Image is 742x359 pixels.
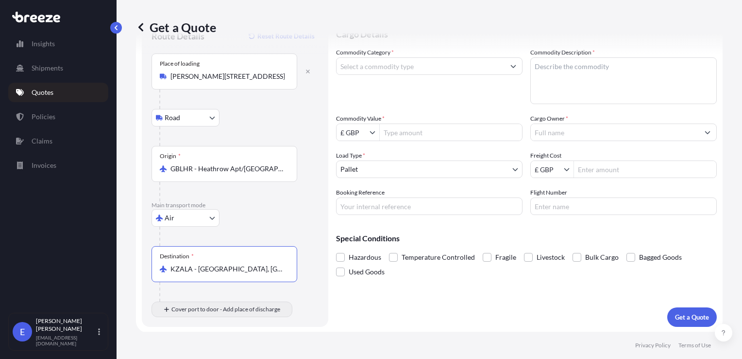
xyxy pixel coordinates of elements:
[8,107,108,126] a: Policies
[370,127,379,137] button: Show suggestions
[20,327,25,337] span: E
[699,124,716,141] button: Show suggestions
[36,317,96,333] p: [PERSON_NAME] [PERSON_NAME]
[8,131,108,151] a: Claims
[170,264,285,274] input: Destination
[165,213,174,223] span: Air
[675,312,709,322] p: Get a Quote
[8,156,108,175] a: Invoices
[336,114,385,124] label: Commodity Value
[152,209,219,227] button: Select transport
[32,136,52,146] p: Claims
[505,57,522,75] button: Show suggestions
[635,341,671,349] a: Privacy Policy
[380,124,522,141] input: Type amount
[336,161,523,178] button: Pallet
[574,161,716,178] input: Enter amount
[585,250,619,265] span: Bulk Cargo
[165,113,180,123] span: Road
[531,124,699,141] input: Full name
[152,201,319,209] p: Main transport mode
[530,188,567,197] label: Flight Number
[32,88,53,97] p: Quotes
[171,305,280,314] span: Cover port to door - Add place of discharge
[530,197,717,215] input: Enter name
[530,151,561,161] label: Freight Cost
[32,161,56,170] p: Invoices
[336,197,523,215] input: Your internal reference
[336,188,385,197] label: Booking Reference
[678,341,711,349] a: Terms of Use
[530,114,568,124] label: Cargo Owner
[349,250,381,265] span: Hazardous
[402,250,475,265] span: Temperature Controlled
[336,234,717,242] p: Special Conditions
[349,265,385,279] span: Used Goods
[152,109,219,126] button: Select transport
[160,252,194,260] div: Destination
[337,124,370,141] input: Commodity Value
[531,161,564,178] input: Freight Cost
[136,19,216,35] p: Get a Quote
[170,164,285,174] input: Origin
[336,151,365,161] span: Load Type
[32,39,55,49] p: Insights
[170,72,285,81] input: Place of loading
[495,250,516,265] span: Fragile
[537,250,565,265] span: Livestock
[8,83,108,102] a: Quotes
[36,335,96,346] p: [EMAIL_ADDRESS][DOMAIN_NAME]
[152,302,292,317] button: Cover port to door - Add place of discharge
[564,164,573,174] button: Show suggestions
[340,164,358,174] span: Pallet
[8,34,108,54] a: Insights
[160,152,181,160] div: Origin
[667,307,717,327] button: Get a Quote
[337,57,505,75] input: Select a commodity type
[32,112,55,122] p: Policies
[160,60,200,68] div: Place of loading
[8,58,108,78] a: Shipments
[639,250,682,265] span: Bagged Goods
[32,63,63,73] p: Shipments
